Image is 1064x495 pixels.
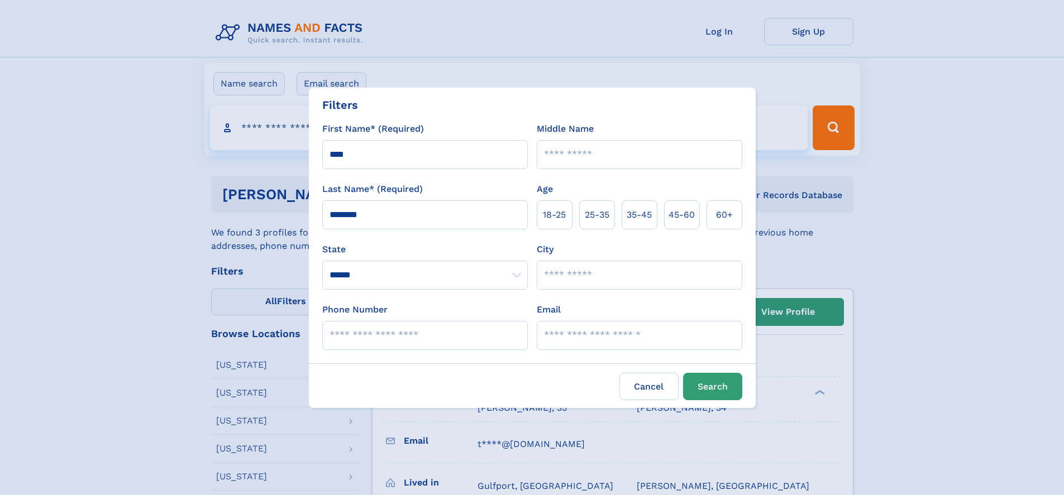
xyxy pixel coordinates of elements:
label: First Name* (Required) [322,122,424,136]
label: Middle Name [537,122,594,136]
label: Last Name* (Required) [322,182,423,196]
span: 25‑35 [585,208,609,222]
label: Phone Number [322,303,388,316]
span: 18‑25 [543,208,566,222]
button: Search [683,373,742,400]
div: Filters [322,97,358,113]
label: State [322,243,528,256]
label: Age [537,182,553,196]
span: 45‑60 [669,208,695,222]
label: Cancel [619,373,679,400]
span: 60+ [716,208,733,222]
span: 35‑45 [627,208,652,222]
label: City [537,243,554,256]
label: Email [537,303,561,316]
